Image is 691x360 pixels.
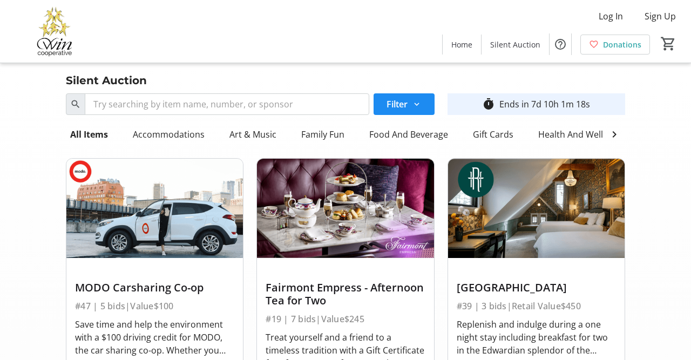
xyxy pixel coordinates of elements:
[499,98,590,111] div: Ends in 7d 10h 1m 18s
[59,72,153,89] div: Silent Auction
[636,8,685,25] button: Sign Up
[599,10,623,23] span: Log In
[128,124,209,145] div: Accommodations
[66,124,112,145] div: All Items
[550,33,571,55] button: Help
[374,93,435,115] button: Filter
[387,98,408,111] span: Filter
[297,124,349,145] div: Family Fun
[85,93,369,115] input: Try searching by item name, number, or sponsor
[257,159,433,258] img: Fairmont Empress - Afternoon Tea for Two
[365,124,452,145] div: Food And Beverage
[482,35,549,55] a: Silent Auction
[645,10,676,23] span: Sign Up
[6,4,103,58] img: Victoria Women In Need Community Cooperative's Logo
[75,281,234,294] div: MODO Carsharing Co-op
[534,124,626,145] div: Health And Wellness
[603,39,641,50] span: Donations
[451,39,472,50] span: Home
[225,124,281,145] div: Art & Music
[75,298,234,314] div: #47 | 5 bids | Value $100
[580,35,650,55] a: Donations
[66,159,243,258] img: MODO Carsharing Co-op
[457,281,616,294] div: [GEOGRAPHIC_DATA]
[266,311,425,327] div: #19 | 7 bids | Value $245
[590,8,632,25] button: Log In
[457,318,616,357] div: Replenish and indulge during a one night stay including breakfast for two in the Edwardian splend...
[482,98,495,111] mat-icon: timer_outline
[266,281,425,307] div: Fairmont Empress - Afternoon Tea for Two
[469,124,518,145] div: Gift Cards
[490,39,540,50] span: Silent Auction
[75,318,234,357] div: Save time and help the environment with a $100 driving credit for MODO, the car sharing co-op. Wh...
[443,35,481,55] a: Home
[659,34,678,53] button: Cart
[448,159,625,258] img: Rosemead House Hotel
[457,298,616,314] div: #39 | 3 bids | Retail Value $450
